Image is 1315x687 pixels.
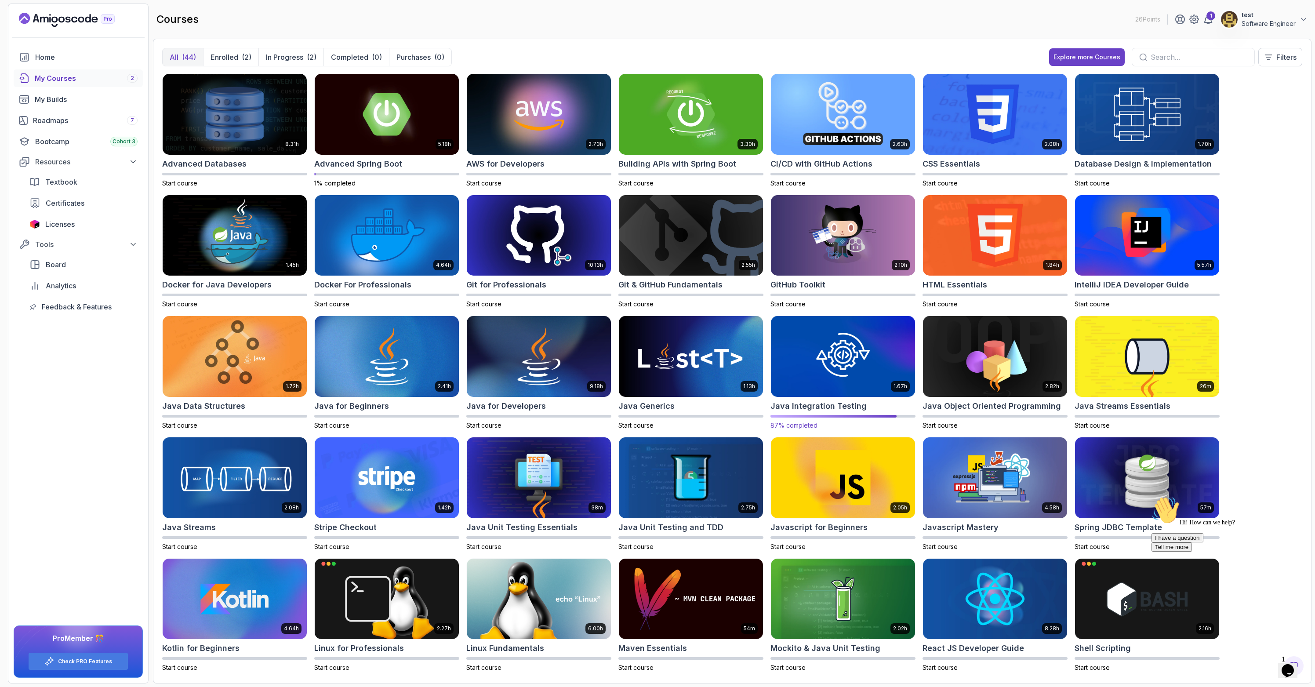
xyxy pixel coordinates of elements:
p: 1.13h [743,383,755,390]
img: user profile image [1221,11,1238,28]
img: Git & GitHub Fundamentals card [619,195,763,276]
div: (2) [242,52,251,62]
p: 4.64h [284,625,299,632]
button: Tell me more [4,50,44,59]
p: 8.31h [285,141,299,148]
p: 2.63h [893,141,907,148]
img: Maven Essentials card [619,559,763,640]
span: Start course [314,300,349,308]
img: Git for Professionals card [467,195,611,276]
h2: Maven Essentials [618,642,687,654]
img: Linux Fundamentals card [467,559,611,640]
p: 1.72h [286,383,299,390]
span: Board [46,259,66,270]
h2: Java Object Oriented Programming [923,400,1061,412]
img: Java Unit Testing and TDD card [619,437,763,518]
div: 1 [1206,11,1215,20]
p: 2.75h [741,504,755,511]
a: builds [14,91,143,108]
span: Start course [618,179,654,187]
span: Start course [923,300,958,308]
h2: Java Unit Testing Essentials [466,521,578,534]
a: Java Integration Testing card1.67hJava Integration Testing87% completed [770,316,915,430]
h2: Stripe Checkout [314,521,377,534]
p: 2.55h [741,262,755,269]
a: board [24,256,143,273]
span: Start course [1075,179,1110,187]
div: Explore more Courses [1053,53,1120,62]
span: Start course [770,543,806,550]
span: Start course [466,664,501,671]
h2: HTML Essentials [923,279,987,291]
input: Search... [1151,52,1247,62]
span: Start course [1075,543,1110,550]
p: 1.84h [1046,262,1059,269]
span: Start course [923,543,958,550]
span: Start course [162,300,197,308]
h2: AWS for Developers [466,158,545,170]
span: Start course [314,664,349,671]
h2: Java for Beginners [314,400,389,412]
p: 2.10h [894,262,907,269]
img: Advanced Spring Boot card [315,74,459,155]
div: (0) [372,52,382,62]
h2: Java Generics [618,400,675,412]
img: AWS for Developers card [467,74,611,155]
p: 6.00h [588,625,603,632]
span: 2 [131,75,134,82]
img: Java Data Structures card [163,316,307,397]
div: 👋Hi! How can we help?I have a questionTell me more [4,4,162,59]
h2: Javascript for Beginners [770,521,868,534]
span: Start course [466,422,501,429]
span: Start course [162,664,197,671]
span: Licenses [45,219,75,229]
span: Start course [1075,300,1110,308]
span: 7 [131,117,134,124]
h2: Mockito & Java Unit Testing [770,642,880,654]
img: Spring JDBC Template card [1075,437,1219,518]
span: Textbook [45,177,77,187]
p: 4.64h [436,262,451,269]
span: Start course [618,543,654,550]
div: My Courses [35,73,138,84]
h2: courses [156,12,199,26]
a: 1 [1203,14,1213,25]
img: React JS Developer Guide card [923,559,1067,640]
span: Certificates [46,198,84,208]
span: Start course [466,543,501,550]
img: Java Streams Essentials card [1075,316,1219,397]
button: I have a question [4,40,55,50]
span: 1% completed [314,179,356,187]
span: Start course [770,300,806,308]
div: Tools [35,239,138,250]
span: Start course [923,664,958,671]
a: Landing page [19,13,135,27]
a: roadmaps [14,112,143,129]
button: Explore more Courses [1049,48,1125,66]
img: Java Streams card [163,437,307,518]
p: 2.41h [438,383,451,390]
a: textbook [24,173,143,191]
span: Analytics [46,280,76,291]
span: Start course [618,300,654,308]
button: Resources [14,154,143,170]
button: user profile imagetestSoftware Engineer [1221,11,1308,28]
a: licenses [24,215,143,233]
a: certificates [24,194,143,212]
img: Java Generics card [619,316,763,397]
h2: Docker For Professionals [314,279,411,291]
h2: Kotlin for Beginners [162,642,240,654]
img: Javascript Mastery card [923,437,1067,518]
button: In Progress(2) [258,48,323,66]
img: jetbrains icon [29,220,40,229]
span: Start course [162,543,197,550]
img: Building APIs with Spring Boot card [619,74,763,155]
h2: Database Design & Implementation [1075,158,1212,170]
p: Purchases [396,52,431,62]
h2: Java Unit Testing and TDD [618,521,723,534]
img: Java Unit Testing Essentials card [467,437,611,518]
h2: IntelliJ IDEA Developer Guide [1075,279,1189,291]
h2: Shell Scripting [1075,642,1131,654]
p: test [1242,11,1296,19]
